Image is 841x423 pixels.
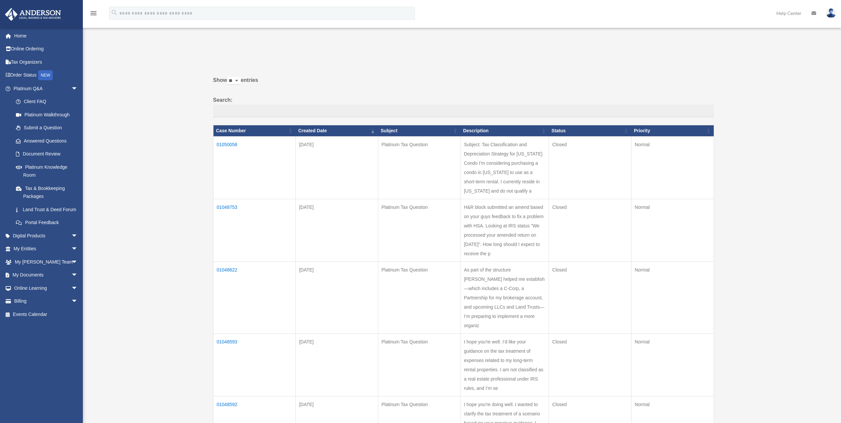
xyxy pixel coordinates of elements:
[111,9,118,16] i: search
[296,137,378,199] td: [DATE]
[378,137,460,199] td: Platinum Tax Question
[9,121,85,135] a: Submit a Question
[460,199,549,262] td: H&R block submitted an amend based on your guys feedback to fix a problem with HSA. Looking at IR...
[549,199,631,262] td: Closed
[460,137,549,199] td: Subject: Tax Classification and Depreciation Strategy for [US_STATE] Condo I’m considering purcha...
[71,255,85,269] span: arrow_drop_down
[296,334,378,396] td: [DATE]
[71,229,85,243] span: arrow_drop_down
[5,308,88,321] a: Events Calendar
[213,105,714,117] input: Search:
[5,82,85,95] a: Platinum Q&Aarrow_drop_down
[378,199,460,262] td: Platinum Tax Question
[549,125,631,137] th: Status: activate to sort column ascending
[5,242,88,256] a: My Entitiesarrow_drop_down
[631,262,714,334] td: Normal
[5,281,88,295] a: Online Learningarrow_drop_down
[378,334,460,396] td: Platinum Tax Question
[9,95,85,108] a: Client FAQ
[3,8,63,21] img: Anderson Advisors Platinum Portal
[9,203,85,216] a: Land Trust & Deed Forum
[213,262,296,334] td: 01048622
[826,8,836,18] img: User Pic
[378,125,460,137] th: Subject: activate to sort column ascending
[296,199,378,262] td: [DATE]
[460,125,549,137] th: Description: activate to sort column ascending
[71,281,85,295] span: arrow_drop_down
[378,262,460,334] td: Platinum Tax Question
[227,77,241,85] select: Showentries
[71,295,85,308] span: arrow_drop_down
[296,125,378,137] th: Created Date: activate to sort column ascending
[9,108,85,121] a: Platinum Walkthrough
[9,216,85,229] a: Portal Feedback
[549,137,631,199] td: Closed
[5,269,88,282] a: My Documentsarrow_drop_down
[71,269,85,282] span: arrow_drop_down
[5,229,88,242] a: Digital Productsarrow_drop_down
[631,334,714,396] td: Normal
[213,95,714,117] label: Search:
[9,148,85,161] a: Document Review
[213,199,296,262] td: 01048753
[71,242,85,256] span: arrow_drop_down
[296,262,378,334] td: [DATE]
[5,69,88,82] a: Order StatusNEW
[5,295,88,308] a: Billingarrow_drop_down
[549,262,631,334] td: Closed
[9,182,85,203] a: Tax & Bookkeeping Packages
[631,199,714,262] td: Normal
[213,334,296,396] td: 01048593
[5,55,88,69] a: Tax Organizers
[631,125,714,137] th: Priority: activate to sort column ascending
[5,42,88,56] a: Online Ordering
[5,29,88,42] a: Home
[213,137,296,199] td: 01050058
[90,9,97,17] i: menu
[213,125,296,137] th: Case Number: activate to sort column ascending
[9,160,85,182] a: Platinum Knowledge Room
[9,134,81,148] a: Answered Questions
[71,82,85,95] span: arrow_drop_down
[5,255,88,269] a: My [PERSON_NAME] Teamarrow_drop_down
[631,137,714,199] td: Normal
[90,12,97,17] a: menu
[213,76,714,91] label: Show entries
[549,334,631,396] td: Closed
[38,70,53,80] div: NEW
[460,334,549,396] td: I hope you're well. I’d like your guidance on the tax treatment of expenses related to my long-te...
[460,262,549,334] td: As part of the structure [PERSON_NAME] helped me establish—which includes a C-Corp, a Partnership...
